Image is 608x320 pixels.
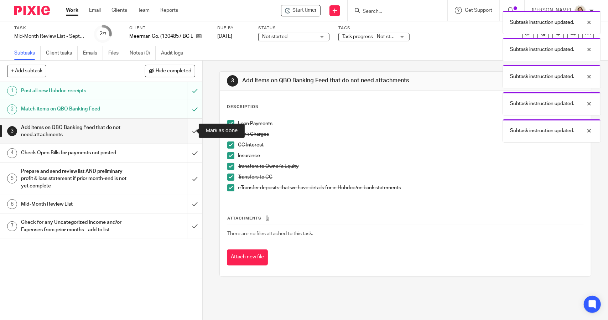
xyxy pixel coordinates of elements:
[7,148,17,158] div: 4
[21,166,128,191] h1: Prepare and send review list AND preliminary profit & loss statement if prior month-end is not ye...
[14,25,85,31] label: Task
[103,32,106,36] small: /7
[21,104,128,114] h1: Match items on QBO Banking Feed
[129,33,193,40] p: Meerman Co. (1304857 BC Ltd)
[14,33,85,40] div: Mid-Month Review List - September
[227,75,238,87] div: 3
[238,141,583,149] p: CC Interest
[138,7,150,14] a: Team
[7,174,17,184] div: 5
[238,131,583,138] p: Bank Charges
[292,7,317,14] span: Start timer
[227,249,268,265] button: Attach new file
[7,199,17,209] div: 6
[14,6,50,15] img: Pixie
[227,104,259,110] p: Description
[7,221,17,231] div: 7
[217,25,249,31] label: Due by
[510,127,574,134] p: Subtask instruction updated.
[89,7,101,14] a: Email
[145,65,195,77] button: Hide completed
[83,46,103,60] a: Emails
[238,152,583,159] p: Insurance
[238,163,583,170] p: Transfers to Owner's Equity
[160,7,178,14] a: Reports
[21,199,128,210] h1: Mid-Month Review List
[161,46,188,60] a: Audit logs
[21,148,128,158] h1: Check Open Bills for payments not posted
[111,7,127,14] a: Clients
[238,120,583,127] p: Loan Payments
[21,217,128,235] h1: Check for any Uncategorized Income and/or Expenses from prior months - add to list
[242,77,421,84] h1: Add items on QBO Banking Feed that do not need attachments
[238,174,583,181] p: Transfers to CC
[238,184,583,191] p: eTransfer deposits that we have details for in Hubdoc/on bank statements
[510,73,574,80] p: Subtask instruction updated.
[66,7,78,14] a: Work
[227,231,313,236] span: There are no files attached to this task.
[108,46,124,60] a: Files
[129,25,208,31] label: Client
[510,19,574,26] p: Subtask instruction updated.
[281,5,321,16] div: Meerman Co. (1304857 BC Ltd) - Mid-Month Review List - September
[99,30,106,38] div: 2
[21,122,128,140] h1: Add items on QBO Banking Feed that do not need attachments
[258,25,329,31] label: Status
[510,100,574,107] p: Subtask instruction updated.
[7,86,17,96] div: 1
[575,5,586,16] img: Morgan.JPG
[262,34,287,39] span: Not started
[46,46,78,60] a: Client tasks
[217,34,232,39] span: [DATE]
[21,86,128,96] h1: Post all new Hubdoc receipts
[510,46,574,53] p: Subtask instruction updated.
[7,126,17,136] div: 3
[7,65,46,77] button: + Add subtask
[156,68,191,74] span: Hide completed
[227,216,261,220] span: Attachments
[7,104,17,114] div: 2
[130,46,156,60] a: Notes (0)
[14,46,41,60] a: Subtasks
